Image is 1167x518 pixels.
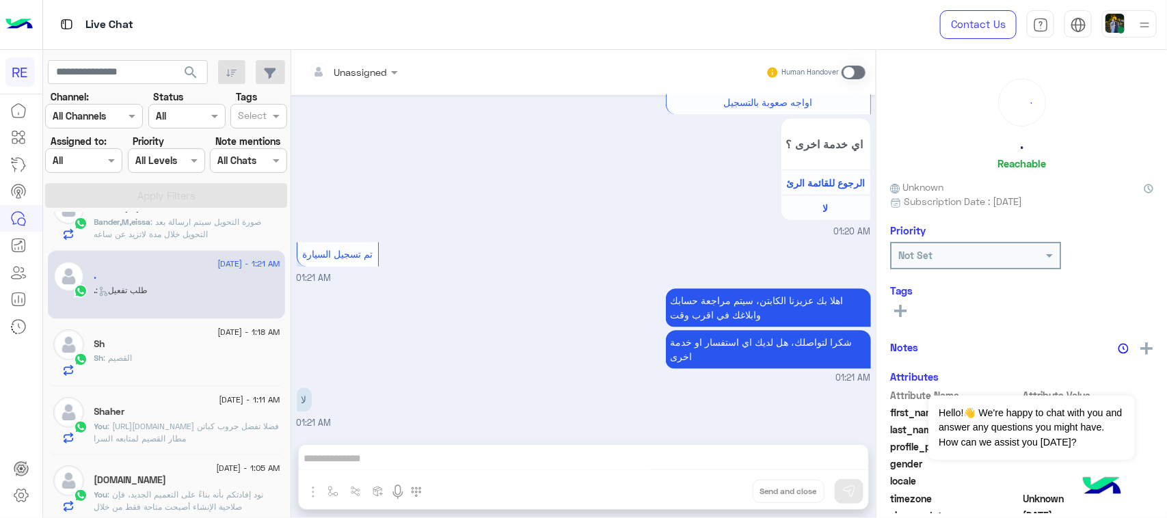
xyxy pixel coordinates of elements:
label: Tags [236,90,257,104]
div: RE [5,57,35,87]
span: Sh [94,353,104,363]
h5: Shaher [94,406,125,418]
span: [DATE] - 1:11 AM [219,394,280,406]
span: لا [823,202,829,214]
img: hulul-logo.png [1078,463,1126,511]
img: WhatsApp [74,217,88,230]
label: Status [153,90,183,104]
span: You [94,421,108,431]
img: add [1140,342,1153,355]
span: اواجه صعوبة بالتسجيل [724,96,813,108]
span: null [1023,456,1154,471]
label: Priority [133,134,164,148]
span: القصيم [104,353,133,363]
span: تم تسجيل السيارة [302,248,373,260]
img: WhatsApp [74,489,88,502]
p: 20/8/2025, 1:21 AM [666,288,871,327]
h6: Notes [890,341,918,353]
span: Bander,M,eissa [94,217,151,227]
span: profile_pic [890,439,1021,454]
img: Logo [5,10,33,39]
h6: Reachable [997,157,1046,169]
img: defaultAdmin.png [53,261,84,292]
img: userImage [1105,14,1125,33]
span: [DATE] - 1:21 AM [217,258,280,270]
h5: . [1020,137,1023,152]
p: Live Chat [85,16,133,34]
button: Send and close [753,480,824,503]
h6: Attributes [890,370,939,383]
span: Subscription Date : [DATE] [904,194,1022,208]
small: Human Handover [781,67,839,78]
span: صورة التحويل سيتم ارسالة بعد التحويل خلال مدة لاتزيد عن ساعه [94,217,262,239]
p: 20/8/2025, 1:21 AM [297,387,312,411]
span: https://chat.whatsapp.com/CIxWMKhgc5U8stjnQBrPUL فضلا تفضل جروب كباتن مطار القصيم لمتابعه السرا [94,421,280,444]
span: 01:21 AM [297,273,332,283]
span: gender [890,456,1021,471]
div: Select [236,108,267,126]
span: 01:21 AM [297,418,332,428]
img: WhatsApp [74,353,88,366]
span: null [1023,474,1154,488]
img: tab [1071,17,1086,33]
img: tab [1033,17,1049,33]
span: [DATE] - 1:05 AM [216,462,280,474]
span: : طلب تفعيل [96,285,148,295]
img: defaultAdmin.png [53,465,84,496]
span: first_name [890,405,1021,420]
p: 20/8/2025, 1:21 AM [666,330,871,368]
div: loading... [1002,83,1042,122]
img: notes [1118,343,1129,354]
span: Attribute Name [890,388,1021,403]
span: search [183,64,199,81]
img: WhatsApp [74,420,88,434]
span: locale [890,474,1021,488]
span: 01:20 AM [834,226,871,238]
label: Channel: [51,90,89,104]
a: tab [1027,10,1054,39]
span: timezone [890,491,1021,506]
h6: Tags [890,284,1153,297]
img: tab [58,16,75,33]
span: Unknown [890,180,943,194]
h5: Sh [94,338,105,350]
span: Hello!👋 We're happy to chat with you and answer any questions you might have. How can we assist y... [928,396,1134,460]
h6: Priority [890,224,926,236]
label: Assigned to: [51,134,107,148]
span: 01:21 AM [836,372,871,385]
span: Unknown [1023,491,1154,506]
button: search [174,60,208,90]
span: الرجوع للقائمة الرئ [786,177,865,189]
h5: Abady.SH [94,474,167,486]
img: WhatsApp [74,284,88,298]
button: Apply Filters [45,183,287,208]
span: [DATE] - 1:18 AM [217,326,280,338]
label: Note mentions [215,134,280,148]
img: defaultAdmin.png [53,397,84,428]
span: . [94,285,96,295]
a: Contact Us [940,10,1017,39]
span: You [94,489,108,500]
span: اي خدمة اخرى ؟ [786,137,866,150]
h5: . [94,270,97,282]
img: profile [1136,16,1153,33]
span: last_name [890,422,1021,437]
img: defaultAdmin.png [53,329,84,360]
